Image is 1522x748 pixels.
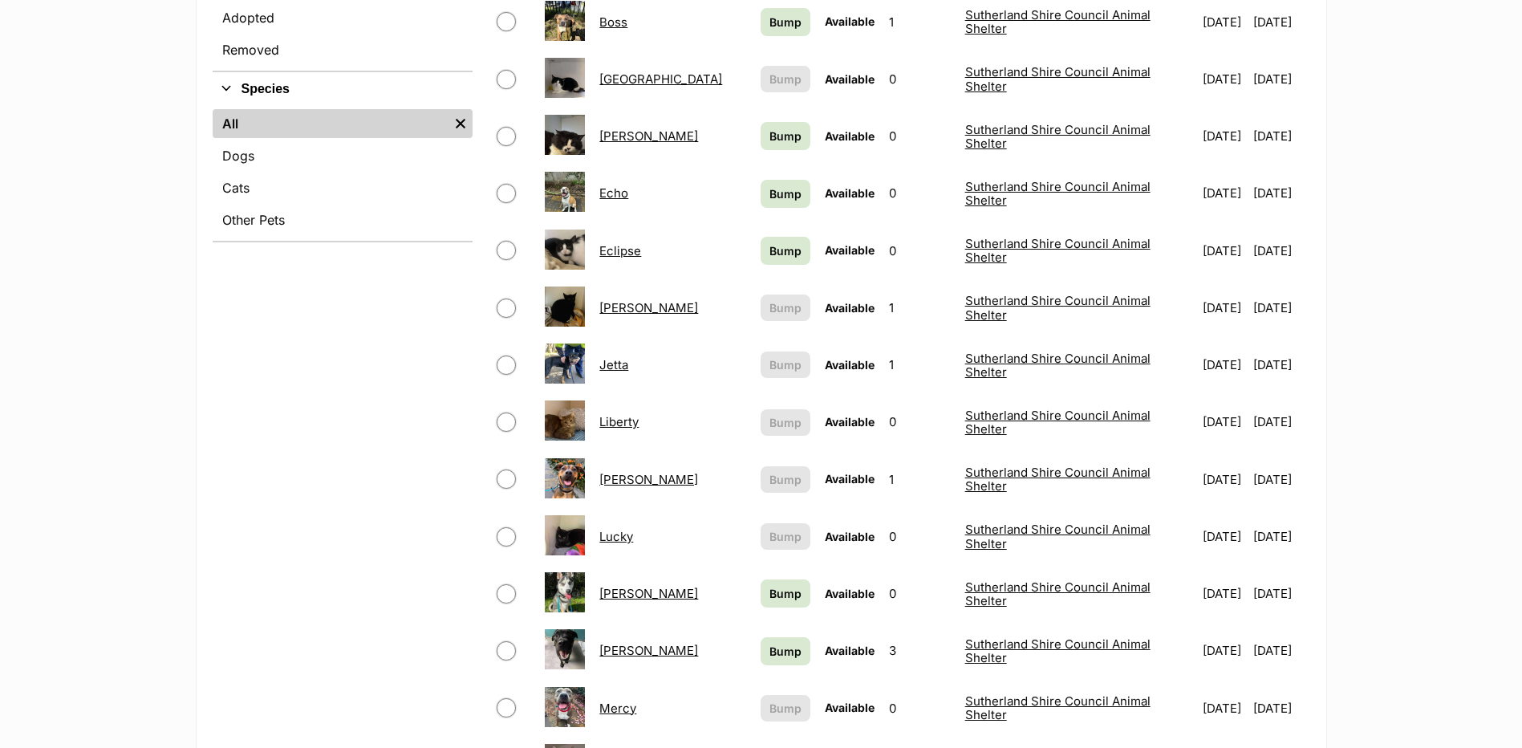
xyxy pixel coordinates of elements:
[213,106,473,241] div: Species
[599,643,698,658] a: [PERSON_NAME]
[761,180,810,208] a: Bump
[965,408,1151,437] a: Sutherland Shire Council Animal Shelter
[1253,681,1309,736] td: [DATE]
[825,72,875,86] span: Available
[761,579,810,608] a: Bump
[825,14,875,28] span: Available
[1253,280,1309,335] td: [DATE]
[769,356,802,373] span: Bump
[825,186,875,200] span: Available
[769,643,802,660] span: Bump
[761,352,810,378] button: Bump
[883,280,957,335] td: 1
[1253,394,1309,449] td: [DATE]
[883,623,957,678] td: 3
[1196,280,1252,335] td: [DATE]
[965,7,1151,36] a: Sutherland Shire Council Animal Shelter
[769,185,802,202] span: Bump
[1253,165,1309,221] td: [DATE]
[761,409,810,436] button: Bump
[213,35,473,64] a: Removed
[1196,394,1252,449] td: [DATE]
[965,122,1151,151] a: Sutherland Shire Council Animal Shelter
[883,108,957,164] td: 0
[769,128,802,144] span: Bump
[599,185,628,201] a: Echo
[825,358,875,372] span: Available
[1253,223,1309,278] td: [DATE]
[769,414,802,431] span: Bump
[883,509,957,564] td: 0
[599,14,627,30] a: Boss
[1196,623,1252,678] td: [DATE]
[825,701,875,714] span: Available
[599,357,628,372] a: Jetta
[883,51,957,107] td: 0
[825,530,875,543] span: Available
[965,64,1151,93] a: Sutherland Shire Council Animal Shelter
[769,700,802,717] span: Bump
[769,585,802,602] span: Bump
[599,71,722,87] a: [GEOGRAPHIC_DATA]
[769,242,802,259] span: Bump
[883,337,957,392] td: 1
[1196,337,1252,392] td: [DATE]
[1253,623,1309,678] td: [DATE]
[599,414,639,429] a: Liberty
[825,243,875,257] span: Available
[761,66,810,92] button: Bump
[761,637,810,665] a: Bump
[1196,51,1252,107] td: [DATE]
[599,128,698,144] a: [PERSON_NAME]
[761,523,810,550] button: Bump
[1196,108,1252,164] td: [DATE]
[599,243,641,258] a: Eclipse
[599,300,698,315] a: [PERSON_NAME]
[825,129,875,143] span: Available
[761,295,810,321] button: Bump
[883,223,957,278] td: 0
[1253,452,1309,507] td: [DATE]
[213,205,473,234] a: Other Pets
[769,528,802,545] span: Bump
[213,141,473,170] a: Dogs
[965,579,1151,608] a: Sutherland Shire Council Animal Shelter
[965,179,1151,208] a: Sutherland Shire Council Animal Shelter
[213,3,473,32] a: Adopted
[1196,566,1252,621] td: [DATE]
[825,415,875,429] span: Available
[1253,566,1309,621] td: [DATE]
[761,8,810,36] a: Bump
[883,394,957,449] td: 0
[1253,337,1309,392] td: [DATE]
[965,236,1151,265] a: Sutherland Shire Council Animal Shelter
[1196,452,1252,507] td: [DATE]
[599,586,698,601] a: [PERSON_NAME]
[965,465,1151,494] a: Sutherland Shire Council Animal Shelter
[1196,509,1252,564] td: [DATE]
[1253,509,1309,564] td: [DATE]
[599,472,698,487] a: [PERSON_NAME]
[761,122,810,150] a: Bump
[965,351,1151,380] a: Sutherland Shire Council Animal Shelter
[761,466,810,493] button: Bump
[769,14,802,30] span: Bump
[825,587,875,600] span: Available
[599,701,636,716] a: Mercy
[1253,51,1309,107] td: [DATE]
[825,644,875,657] span: Available
[769,299,802,316] span: Bump
[213,79,473,100] button: Species
[1196,223,1252,278] td: [DATE]
[825,472,875,486] span: Available
[769,71,802,87] span: Bump
[965,693,1151,722] a: Sutherland Shire Council Animal Shelter
[1253,108,1309,164] td: [DATE]
[769,471,802,488] span: Bump
[213,109,449,138] a: All
[965,636,1151,665] a: Sutherland Shire Council Animal Shelter
[1196,165,1252,221] td: [DATE]
[761,237,810,265] a: Bump
[883,452,957,507] td: 1
[825,301,875,315] span: Available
